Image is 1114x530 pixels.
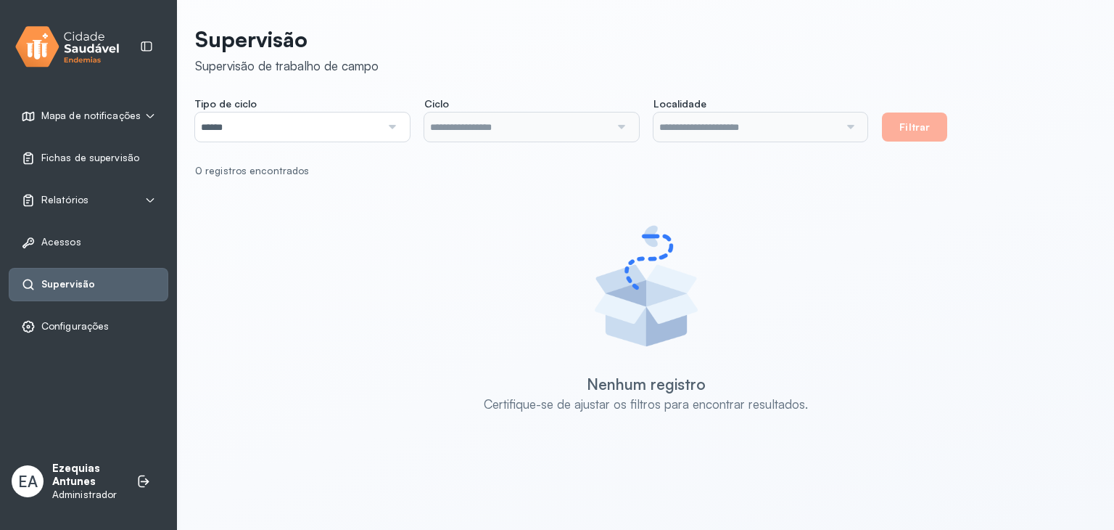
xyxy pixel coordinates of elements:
[41,236,81,248] span: Acessos
[41,278,95,290] span: Supervisão
[41,110,141,122] span: Mapa de notificações
[41,320,109,333] span: Configurações
[195,26,379,52] p: Supervisão
[15,23,120,70] img: logo.svg
[41,152,139,164] span: Fichas de supervisão
[21,319,156,334] a: Configurações
[424,97,449,110] span: Ciclo
[653,97,706,110] span: Localidade
[195,58,379,73] div: Supervisão de trabalho de campo
[21,151,156,166] a: Fichas de supervisão
[195,165,1085,177] div: 0 registros encontrados
[52,462,122,489] p: Ezequias Antunes
[587,375,706,394] div: Nenhum registro
[195,97,257,110] span: Tipo de ciclo
[52,489,122,501] p: Administrador
[882,113,947,142] button: Filtrar
[581,221,711,351] img: Imagem de Empty State
[18,472,38,491] span: EA
[484,396,808,412] div: Certifique-se de ajustar os filtros para encontrar resultados.
[21,277,156,292] a: Supervisão
[21,235,156,250] a: Acessos
[41,194,88,206] span: Relatórios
